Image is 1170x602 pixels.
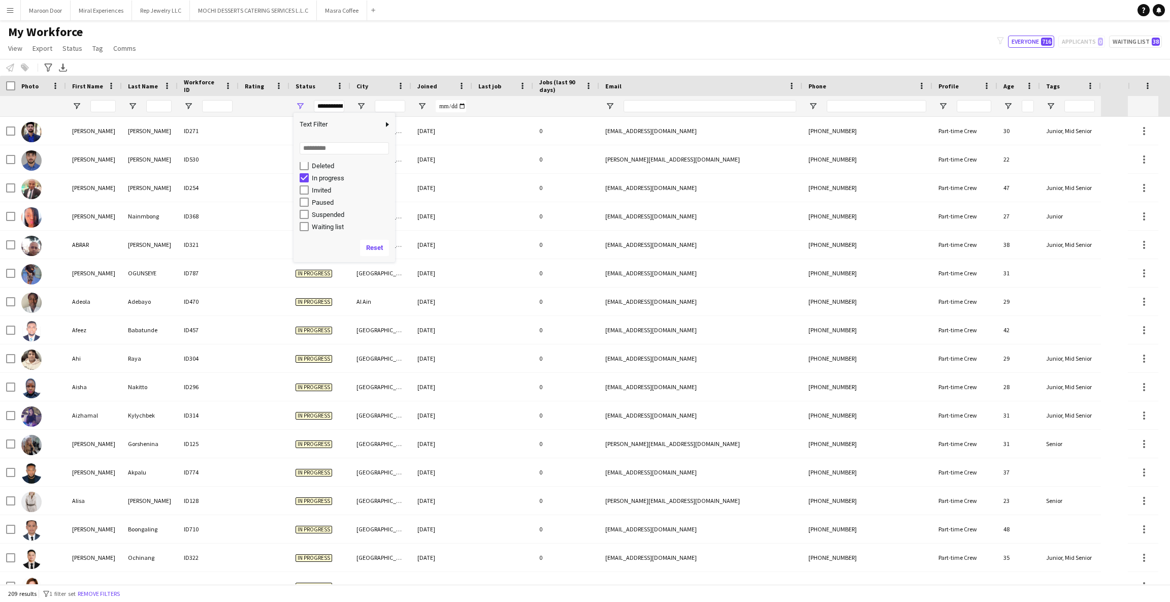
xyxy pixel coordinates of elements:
[122,515,178,543] div: Boongaling
[411,288,472,315] div: [DATE]
[245,82,264,90] span: Rating
[66,487,122,515] div: Alisa
[122,487,178,515] div: [PERSON_NAME]
[294,113,395,262] div: Column Filter
[300,142,389,154] input: Search filter values
[178,572,239,600] div: ID561
[178,288,239,315] div: ID470
[8,24,83,40] span: My Workforce
[350,572,411,600] div: [GEOGRAPHIC_DATA]
[58,42,86,55] a: Status
[997,487,1040,515] div: 23
[21,207,42,228] img: Abigail Nainmbong
[1003,102,1013,111] button: Open Filter Menu
[932,344,997,372] div: Part-time Crew
[411,430,472,458] div: [DATE]
[57,61,69,74] app-action-btn: Export XLSX
[21,321,42,341] img: Afeez Babatunde
[21,264,42,284] img: ADEMOLA KAYODE OGUNSEYE
[296,298,332,306] span: In progress
[312,186,392,194] div: Invited
[599,544,802,572] div: [EMAIL_ADDRESS][DOMAIN_NAME]
[375,100,405,112] input: City Filter Input
[178,487,239,515] div: ID128
[71,1,132,20] button: Miral Experiences
[599,572,802,600] div: [EMAIL_ADDRESS][DOMAIN_NAME]
[599,430,802,458] div: [PERSON_NAME][EMAIL_ADDRESS][DOMAIN_NAME]
[66,117,122,145] div: [PERSON_NAME]
[122,145,178,173] div: [PERSON_NAME]
[938,82,959,90] span: Profile
[122,572,178,600] div: elle
[802,544,932,572] div: [PHONE_NUMBER]
[802,145,932,173] div: [PHONE_NUMBER]
[932,174,997,202] div: Part-time Crew
[296,412,332,420] span: In progress
[21,122,42,142] img: Abdul Hannan
[66,401,122,429] div: Aizhamal
[932,316,997,344] div: Part-time Crew
[28,42,56,55] a: Export
[66,174,122,202] div: [PERSON_NAME]
[411,458,472,486] div: [DATE]
[997,174,1040,202] div: 47
[1064,100,1095,112] input: Tags Filter Input
[802,117,932,145] div: [PHONE_NUMBER]
[997,430,1040,458] div: 31
[1040,174,1101,202] div: Junior, Mid Senior
[1040,544,1101,572] div: Junior, Mid Senior
[802,174,932,202] div: [PHONE_NUMBER]
[21,463,42,484] img: Alfred Akpalu
[802,515,932,543] div: [PHONE_NUMBER]
[624,100,796,112] input: Email Filter Input
[802,373,932,401] div: [PHONE_NUMBER]
[997,515,1040,543] div: 48
[122,316,178,344] div: Babatunde
[21,549,42,569] img: Allan Ochinang
[599,231,802,259] div: [EMAIL_ADDRESS][DOMAIN_NAME]
[599,259,802,287] div: [EMAIL_ADDRESS][DOMAIN_NAME]
[599,174,802,202] div: [EMAIL_ADDRESS][DOMAIN_NAME]
[1040,117,1101,145] div: Junior, Mid Senior
[997,373,1040,401] div: 28
[533,373,599,401] div: 0
[109,42,140,55] a: Comms
[411,487,472,515] div: [DATE]
[997,544,1040,572] div: 35
[296,82,315,90] span: Status
[417,82,437,90] span: Joined
[1040,373,1101,401] div: Junior, Mid Senior
[122,174,178,202] div: [PERSON_NAME]
[802,316,932,344] div: [PHONE_NUMBER]
[533,288,599,315] div: 0
[190,1,317,20] button: MOCHI DESSERTS CATERING SERVICES L.L.C
[599,145,802,173] div: [PERSON_NAME][EMAIL_ADDRESS][DOMAIN_NAME]
[802,487,932,515] div: [PHONE_NUMBER]
[296,270,332,277] span: In progress
[599,202,802,230] div: [EMAIL_ADDRESS][DOMAIN_NAME]
[932,572,997,600] div: Part-time Crew
[802,231,932,259] div: [PHONE_NUMBER]
[802,430,932,458] div: [PHONE_NUMBER]
[533,430,599,458] div: 0
[178,231,239,259] div: ID321
[350,344,411,372] div: [GEOGRAPHIC_DATA]
[599,515,802,543] div: [EMAIL_ADDRESS][DOMAIN_NAME]
[1040,401,1101,429] div: Junior, Mid Senior
[411,117,472,145] div: [DATE]
[8,44,22,53] span: View
[350,430,411,458] div: [GEOGRAPHIC_DATA]
[1109,36,1162,48] button: Waiting list38
[1040,487,1101,515] div: Senior
[66,145,122,173] div: [PERSON_NAME]
[66,288,122,315] div: Adeola
[932,458,997,486] div: Part-time Crew
[178,202,239,230] div: ID368
[21,179,42,199] img: Abel Ukaegbu
[802,344,932,372] div: [PHONE_NUMBER]
[533,401,599,429] div: 0
[21,1,71,20] button: Maroon Door
[72,82,103,90] span: First Name
[66,373,122,401] div: Aisha
[350,487,411,515] div: [GEOGRAPHIC_DATA]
